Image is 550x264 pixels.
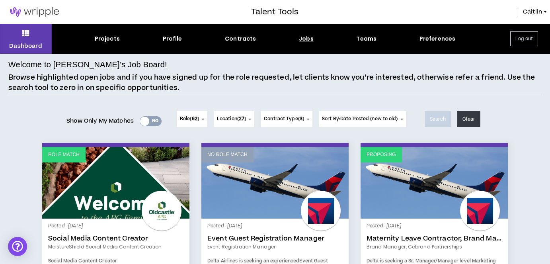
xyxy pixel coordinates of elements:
a: MoistureShield Social Media Content Creation [48,243,183,250]
div: Projects [95,35,120,43]
p: Posted - [DATE] [367,223,502,230]
h3: Talent Tools [251,6,298,18]
a: Event Guest Registration Manager [207,235,343,242]
a: Maternity Leave Contractor, Brand Marketing Manager (Cobrand Partnerships) [367,235,502,242]
a: Brand Manager, Cobrand Partnerships [367,243,502,250]
a: Event Registration Manager [207,243,343,250]
p: Dashboard [9,42,42,50]
button: Search [425,111,451,127]
a: Role Match [42,147,189,219]
button: Sort By:Date Posted (new to old) [319,111,406,127]
div: Open Intercom Messenger [8,237,27,256]
p: Browse highlighted open jobs and if you have signed up for the role requested, let clients know y... [8,72,542,93]
p: Posted - [DATE] [48,223,183,230]
div: Teams [356,35,376,43]
button: Clear [457,111,480,127]
h4: Welcome to [PERSON_NAME]’s Job Board! [8,59,167,70]
p: Posted - [DATE] [207,223,343,230]
button: Contract Type(3) [261,111,312,127]
p: Role Match [48,151,80,158]
button: Role(62) [177,111,207,127]
button: Log out [510,31,538,46]
span: Show Only My Matches [66,115,134,127]
a: No Role Match [201,147,349,219]
button: Location(27) [214,111,254,127]
span: Sort By: Date Posted (new to old) [322,115,398,122]
span: Location ( ) [217,115,246,123]
span: Caitlin [523,8,542,16]
div: Preferences [419,35,456,43]
span: Role ( ) [180,115,199,123]
span: 3 [300,115,302,122]
div: Profile [163,35,182,43]
span: Contract Type ( ) [264,115,304,123]
a: Proposing [361,147,508,219]
div: Contracts [225,35,256,43]
span: 62 [192,115,197,122]
span: 27 [239,115,244,122]
p: No Role Match [207,151,248,158]
p: Proposing [367,151,396,158]
a: Social Media Content Creator [48,235,183,242]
